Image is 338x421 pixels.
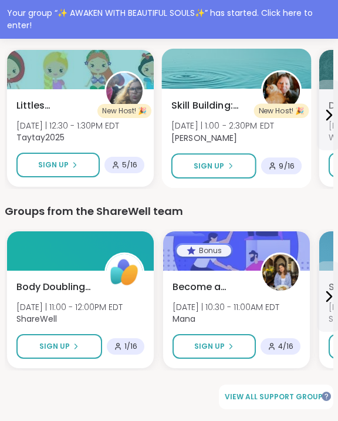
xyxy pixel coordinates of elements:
[16,153,100,177] button: Sign Up
[262,254,299,291] img: Mana
[219,385,333,409] a: View all support groups
[106,254,143,291] img: ShareWell
[122,160,137,170] span: 5 / 16
[16,280,92,294] span: Body Doubling: Morning Calm & Clarity
[263,72,300,109] img: LuAnn
[171,153,256,178] button: Sign Up
[173,301,279,313] span: [DATE] | 10:30 - 11:00AM EDT
[97,104,151,118] div: New Host! 🎉
[254,104,309,118] div: New Host! 🎉
[38,160,69,170] span: Sign Up
[177,245,231,257] div: Bonus
[5,203,333,220] div: Groups from the ShareWell team
[16,132,65,143] b: Taytay2025
[39,341,70,352] span: Sign Up
[171,132,237,143] b: [PERSON_NAME]
[279,161,295,170] span: 9 / 16
[16,334,102,359] button: Sign Up
[106,73,143,109] img: Taytay2025
[225,392,327,402] span: View all support groups
[173,313,195,325] b: Mana
[16,120,119,132] span: [DATE] | 12:30 - 1:30PM EDT
[16,313,57,325] b: ShareWell
[171,98,248,112] span: Skill Building: Solution-Focused Problem-Solving
[194,160,225,171] span: Sign Up
[194,341,225,352] span: Sign Up
[16,301,123,313] span: [DATE] | 11:00 - 12:00PM EDT
[173,334,256,359] button: Sign Up
[124,342,137,351] span: 1 / 16
[7,7,331,32] div: Your group “ ✨ AWAKEN WITH BEAUTIFUL SOULS✨ ” has started. Click here to enter!
[171,120,274,132] span: [DATE] | 1:00 - 2:30PM EDT
[173,280,248,294] span: Become a ShareWell Host (info session)
[278,342,293,351] span: 4 / 16
[322,392,331,401] iframe: Spotlight
[16,99,92,113] span: Littles playground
